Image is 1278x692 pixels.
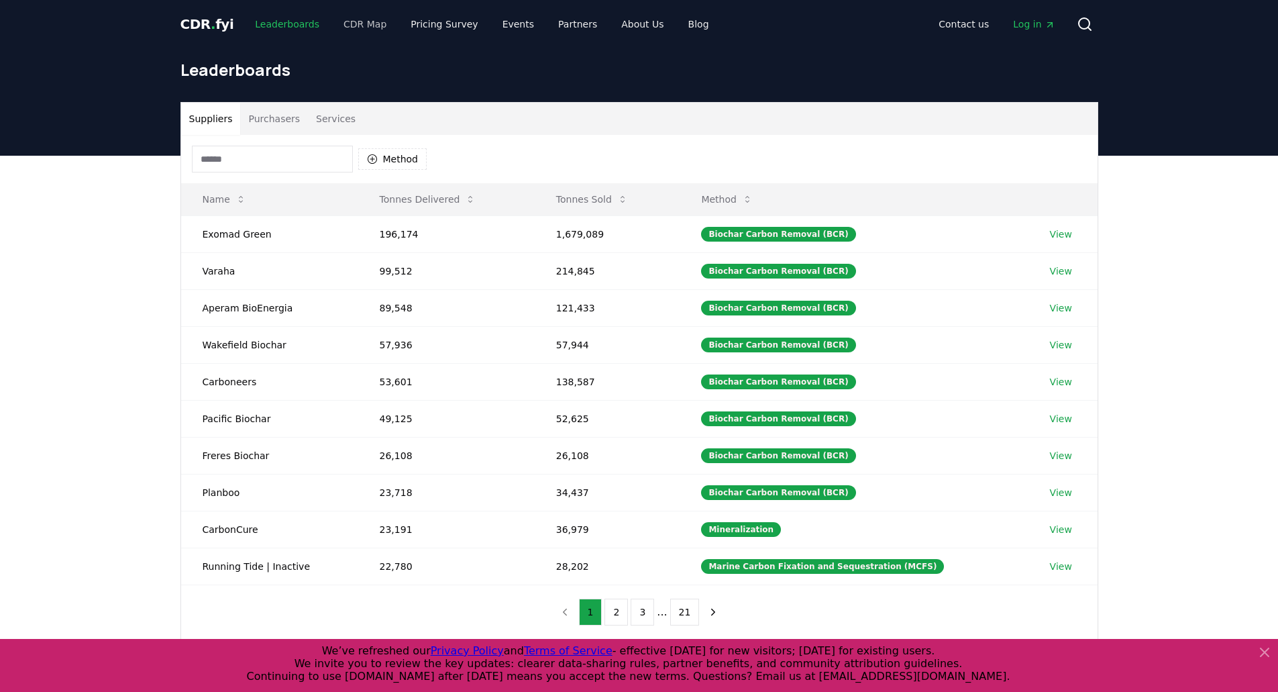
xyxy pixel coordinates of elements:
a: Leaderboards [244,12,330,36]
td: 26,108 [358,437,535,474]
a: View [1050,449,1072,462]
div: Mineralization [701,522,781,537]
td: 23,718 [358,474,535,511]
nav: Main [244,12,719,36]
div: Marine Carbon Fixation and Sequestration (MCFS) [701,559,944,574]
a: View [1050,375,1072,389]
div: Biochar Carbon Removal (BCR) [701,485,855,500]
td: Exomad Green [181,215,358,252]
td: 34,437 [535,474,680,511]
a: View [1050,264,1072,278]
td: 1,679,089 [535,215,680,252]
td: 214,845 [535,252,680,289]
button: 21 [670,599,700,626]
a: View [1050,338,1072,352]
a: View [1050,486,1072,499]
div: Biochar Carbon Removal (BCR) [701,264,855,279]
td: Carboneers [181,363,358,400]
td: CarbonCure [181,511,358,548]
button: Method [358,148,427,170]
td: 49,125 [358,400,535,437]
li: ... [657,604,667,620]
button: Services [308,103,364,135]
nav: Main [928,12,1065,36]
td: 99,512 [358,252,535,289]
div: Biochar Carbon Removal (BCR) [701,301,855,315]
span: CDR fyi [180,16,234,32]
button: Tonnes Delivered [369,186,487,213]
td: 36,979 [535,511,680,548]
td: Pacific Biochar [181,400,358,437]
div: Biochar Carbon Removal (BCR) [701,448,855,463]
td: 196,174 [358,215,535,252]
button: 3 [631,599,654,626]
td: Varaha [181,252,358,289]
button: 2 [604,599,628,626]
td: Wakefield Biochar [181,326,358,363]
td: 22,780 [358,548,535,585]
a: CDR Map [333,12,397,36]
td: 89,548 [358,289,535,326]
button: Tonnes Sold [545,186,639,213]
a: View [1050,523,1072,536]
td: Running Tide | Inactive [181,548,358,585]
h1: Leaderboards [180,59,1098,81]
div: Biochar Carbon Removal (BCR) [701,338,855,352]
a: About Us [610,12,674,36]
td: 57,944 [535,326,680,363]
div: Biochar Carbon Removal (BCR) [701,227,855,242]
td: Freres Biochar [181,437,358,474]
a: Blog [678,12,720,36]
a: Pricing Survey [400,12,488,36]
a: Contact us [928,12,1000,36]
td: 53,601 [358,363,535,400]
td: 121,433 [535,289,680,326]
td: 52,625 [535,400,680,437]
td: Aperam BioEnergia [181,289,358,326]
button: Purchasers [240,103,308,135]
td: 23,191 [358,511,535,548]
a: View [1050,560,1072,573]
a: View [1050,228,1072,241]
a: View [1050,412,1072,426]
a: CDR.fyi [180,15,234,34]
span: Log in [1013,17,1055,31]
td: 28,202 [535,548,680,585]
a: Log in [1002,12,1065,36]
button: next page [702,599,725,626]
a: Events [492,12,545,36]
a: Partners [547,12,608,36]
a: View [1050,301,1072,315]
div: Biochar Carbon Removal (BCR) [701,411,855,426]
td: 138,587 [535,363,680,400]
button: Suppliers [181,103,241,135]
button: 1 [579,599,602,626]
div: Biochar Carbon Removal (BCR) [701,375,855,389]
button: Method [690,186,763,213]
span: . [211,16,215,32]
button: Name [192,186,257,213]
td: 57,936 [358,326,535,363]
td: 26,108 [535,437,680,474]
td: Planboo [181,474,358,511]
